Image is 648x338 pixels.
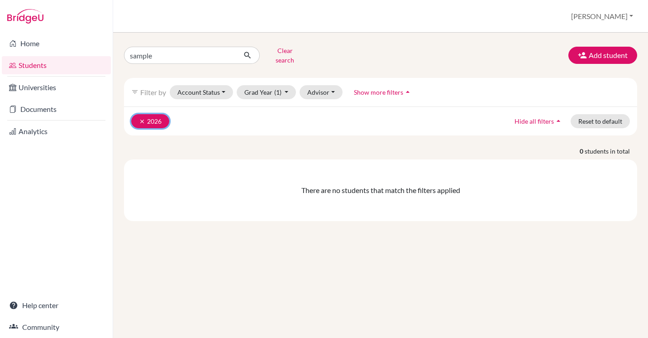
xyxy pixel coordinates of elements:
[274,88,281,96] span: (1)
[139,118,145,125] i: clear
[580,146,585,156] strong: 0
[140,88,166,97] span: Filter by
[507,114,571,128] button: Hide all filtersarrow_drop_up
[170,85,233,99] button: Account Status
[131,114,169,128] button: clear2026
[237,85,296,99] button: Grad Year(1)
[2,56,111,74] a: Students
[2,296,111,314] a: Help center
[354,88,403,96] span: Show more filters
[2,100,111,118] a: Documents
[131,88,138,96] i: filter_list
[131,185,630,196] div: There are no students that match the filters applied
[2,318,111,336] a: Community
[7,9,43,24] img: Bridge-U
[2,34,111,53] a: Home
[300,85,343,99] button: Advisor
[515,117,554,125] span: Hide all filters
[567,8,637,25] button: [PERSON_NAME]
[2,78,111,97] a: Universities
[124,47,236,64] input: Find student by name...
[585,146,637,156] span: students in total
[568,47,637,64] button: Add student
[260,43,310,67] button: Clear search
[571,114,630,128] button: Reset to default
[346,85,420,99] button: Show more filtersarrow_drop_up
[2,122,111,140] a: Analytics
[403,87,412,97] i: arrow_drop_up
[554,116,563,126] i: arrow_drop_up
